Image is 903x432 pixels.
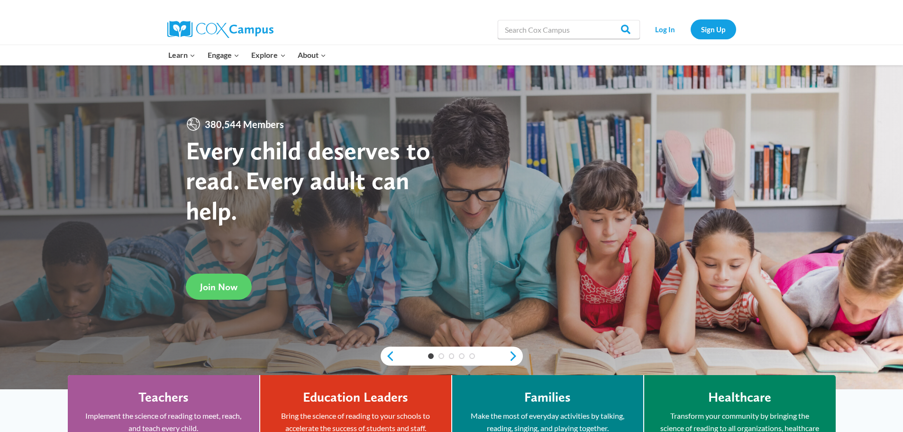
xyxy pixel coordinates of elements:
[186,274,252,300] a: Join Now
[138,389,189,405] h4: Teachers
[438,353,444,359] a: 2
[428,353,434,359] a: 1
[167,21,274,38] img: Cox Campus
[381,347,523,366] div: content slider buttons
[645,19,736,39] nav: Secondary Navigation
[201,117,288,132] span: 380,544 Members
[186,135,430,226] strong: Every child deserves to read. Every adult can help.
[645,19,686,39] a: Log In
[168,49,195,61] span: Learn
[498,20,640,39] input: Search Cox Campus
[298,49,326,61] span: About
[208,49,239,61] span: Engage
[449,353,455,359] a: 3
[200,281,237,293] span: Join Now
[459,353,465,359] a: 4
[251,49,285,61] span: Explore
[163,45,332,65] nav: Primary Navigation
[509,350,523,362] a: next
[708,389,771,405] h4: Healthcare
[469,353,475,359] a: 5
[524,389,571,405] h4: Families
[381,350,395,362] a: previous
[303,389,408,405] h4: Education Leaders
[691,19,736,39] a: Sign Up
